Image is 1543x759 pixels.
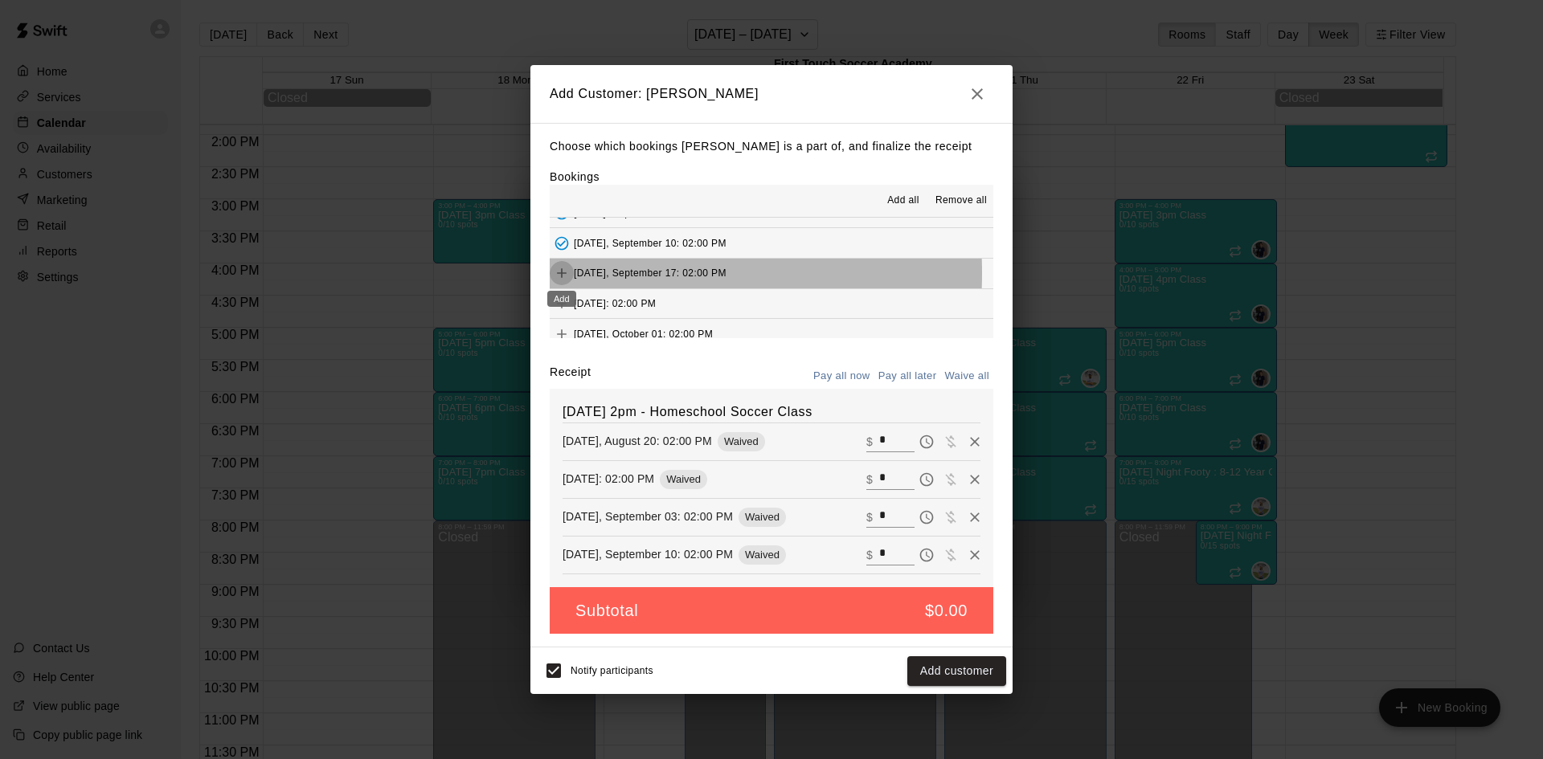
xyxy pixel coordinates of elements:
[574,267,726,279] span: [DATE], September 17: 02:00 PM
[939,471,963,485] span: Waive payment
[935,193,987,209] span: Remove all
[550,228,993,258] button: Added - Collect Payment[DATE], September 10: 02:00 PM
[550,296,574,308] span: Add
[550,364,591,389] label: Receipt
[563,546,733,562] p: [DATE], September 10: 02:00 PM
[963,543,987,567] button: Remove
[866,434,873,450] p: $
[963,430,987,454] button: Remove
[874,364,941,389] button: Pay all later
[878,188,929,214] button: Add all
[939,509,963,523] span: Waive payment
[550,319,993,349] button: Add[DATE], October 01: 02:00 PM
[939,434,963,447] span: Waive payment
[571,666,653,677] span: Notify participants
[574,297,656,308] span: [DATE]: 02:00 PM
[550,170,600,183] label: Bookings
[563,402,980,422] h6: [DATE] 2pm - Homeschool Soccer Class
[963,505,987,529] button: Remove
[739,549,786,561] span: Waived
[887,193,919,209] span: Add all
[574,237,726,248] span: [DATE], September 10: 02:00 PM
[547,291,576,307] div: Add
[550,231,574,255] button: Added - Collect Payment
[925,600,968,622] h5: $0.00
[575,600,638,622] h5: Subtotal
[574,328,713,339] span: [DATE], October 01: 02:00 PM
[563,433,712,449] p: [DATE], August 20: 02:00 PM
[739,511,786,523] span: Waived
[963,467,987,492] button: Remove
[915,509,939,523] span: Pay later
[563,508,733,524] p: [DATE], September 03: 02:00 PM
[940,364,993,389] button: Waive all
[563,471,654,487] p: [DATE]: 02:00 PM
[866,509,873,525] p: $
[939,547,963,561] span: Waive payment
[660,473,707,485] span: Waived
[550,137,993,157] p: Choose which bookings [PERSON_NAME] is a part of, and finalize the receipt
[809,364,874,389] button: Pay all now
[915,434,939,447] span: Pay later
[550,327,574,339] span: Add
[550,267,574,279] span: Add
[907,656,1006,686] button: Add customer
[866,471,873,488] p: $
[866,547,873,563] p: $
[530,65,1013,123] h2: Add Customer: [PERSON_NAME]
[550,259,993,288] button: Add[DATE], September 17: 02:00 PM
[929,188,993,214] button: Remove all
[550,289,993,319] button: Add[DATE]: 02:00 PM
[915,547,939,561] span: Pay later
[718,435,765,447] span: Waived
[915,471,939,485] span: Pay later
